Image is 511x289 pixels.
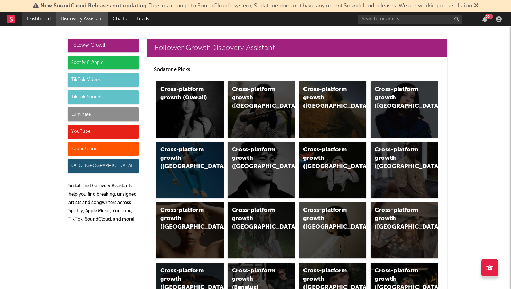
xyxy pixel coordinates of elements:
div: TikTok Sounds [68,90,139,104]
a: Leads [132,12,154,26]
a: Cross-platform growth (Overall) [156,81,224,138]
span: : Due to a change to SoundCloud's system, Sodatone does not have any recent Soundcloud releases. ... [40,3,472,9]
a: Cross-platform growth ([GEOGRAPHIC_DATA]) [371,202,438,258]
a: Cross-platform growth ([GEOGRAPHIC_DATA]) [156,202,224,258]
a: Cross-platform growth ([GEOGRAPHIC_DATA]) [228,142,295,198]
a: Cross-platform growth ([GEOGRAPHIC_DATA]/GSA) [299,142,366,198]
button: 99+ [482,16,487,22]
div: Follower Growth [68,39,139,52]
div: Cross-platform growth ([GEOGRAPHIC_DATA]) [303,85,350,110]
span: Dismiss [474,3,478,9]
div: Cross-platform growth ([GEOGRAPHIC_DATA]) [160,206,208,231]
div: YouTube [68,125,139,139]
a: Charts [108,12,132,26]
div: Cross-platform growth ([GEOGRAPHIC_DATA]) [375,85,422,110]
p: Sodatone Discovery Assistants help you find breaking, unsigned artists and songwriters across Spo... [68,182,139,224]
div: Cross-platform growth ([GEOGRAPHIC_DATA]) [232,85,279,110]
a: Follower GrowthDiscovery Assistant [147,39,447,57]
a: Cross-platform growth ([GEOGRAPHIC_DATA]) [228,202,295,258]
span: New SoundCloud Releases not updating [40,3,147,9]
a: Cross-platform growth ([GEOGRAPHIC_DATA]) [228,81,295,138]
div: Cross-platform growth ([GEOGRAPHIC_DATA]) [232,146,279,171]
div: TikTok Videos [68,73,139,87]
div: Spotify & Apple [68,56,139,70]
div: Cross-platform growth ([GEOGRAPHIC_DATA]) [375,146,422,171]
a: Cross-platform growth ([GEOGRAPHIC_DATA]) [156,142,224,198]
a: Cross-platform growth ([GEOGRAPHIC_DATA]) [299,202,366,258]
div: OCC ([GEOGRAPHIC_DATA]) [68,159,139,173]
p: Sodatone Picks [154,66,440,74]
div: Cross-platform growth ([GEOGRAPHIC_DATA]) [160,146,208,171]
div: Cross-platform growth ([GEOGRAPHIC_DATA]) [375,206,422,231]
div: Luminate [68,107,139,121]
input: Search for artists [358,15,462,24]
div: 99 + [485,14,493,19]
a: Cross-platform growth ([GEOGRAPHIC_DATA]) [299,81,366,138]
div: SoundCloud [68,142,139,156]
a: Cross-platform growth ([GEOGRAPHIC_DATA]) [371,81,438,138]
div: Cross-platform growth (Overall) [160,85,208,102]
div: Cross-platform growth ([GEOGRAPHIC_DATA]/GSA) [303,146,350,171]
a: Discovery Assistant [56,12,108,26]
a: Cross-platform growth ([GEOGRAPHIC_DATA]) [371,142,438,198]
div: Cross-platform growth ([GEOGRAPHIC_DATA]) [303,206,350,231]
div: Cross-platform growth ([GEOGRAPHIC_DATA]) [232,206,279,231]
a: Dashboard [22,12,56,26]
